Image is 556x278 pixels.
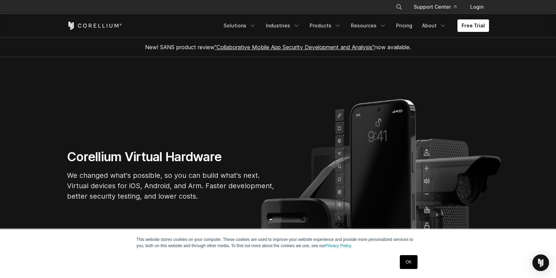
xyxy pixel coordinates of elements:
[136,236,420,249] p: This website stores cookies on your computer. These cookies are used to improve your website expe...
[465,1,489,13] a: Login
[400,255,418,269] a: OK
[67,149,275,165] h1: Corellium Virtual Hardware
[418,19,450,32] a: About
[325,243,352,248] a: Privacy Policy.
[219,19,260,32] a: Solutions
[262,19,304,32] a: Industries
[393,1,405,13] button: Search
[392,19,416,32] a: Pricing
[219,19,489,32] div: Navigation Menu
[408,1,462,13] a: Support Center
[457,19,489,32] a: Free Trial
[305,19,345,32] a: Products
[532,254,549,271] div: Open Intercom Messenger
[145,44,411,51] span: New! SANS product review now available.
[67,21,122,30] a: Corellium Home
[67,170,275,201] p: We changed what's possible, so you can build what's next. Virtual devices for iOS, Android, and A...
[214,44,374,51] a: "Collaborative Mobile App Security Development and Analysis"
[347,19,390,32] a: Resources
[387,1,489,13] div: Navigation Menu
